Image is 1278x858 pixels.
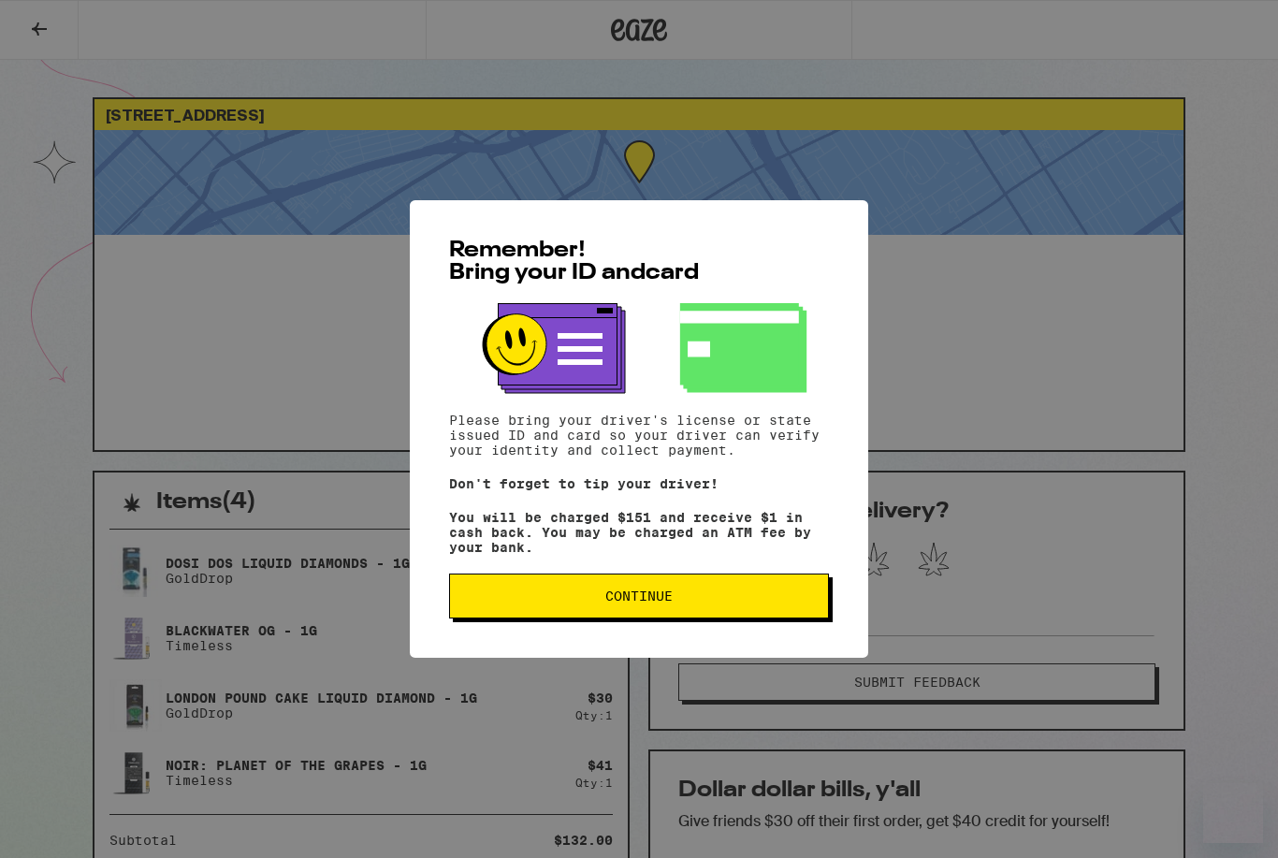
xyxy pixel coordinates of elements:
[449,510,829,555] p: You will be charged $151 and receive $1 in cash back. You may be charged an ATM fee by your bank.
[605,589,673,603] span: Continue
[449,574,829,618] button: Continue
[449,476,829,491] p: Don't forget to tip your driver!
[1203,783,1263,843] iframe: Button to launch messaging window
[449,413,829,458] p: Please bring your driver's license or state issued ID and card so your driver can verify your ide...
[449,240,699,284] span: Remember! Bring your ID and card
